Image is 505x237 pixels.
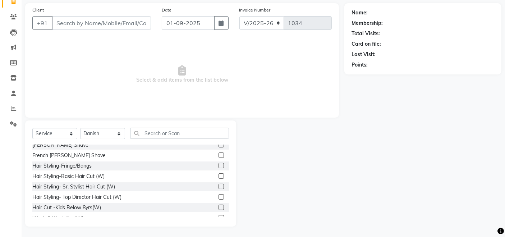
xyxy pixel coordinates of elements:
span: Select & add items from the list below [32,38,332,110]
div: Hair Styling- Top Director Hair Cut (W) [32,193,121,201]
button: +91 [32,16,52,30]
div: Hair Styling- Sr. Stylist Hair Cut (W) [32,183,115,191]
div: French [PERSON_NAME] Shave [32,152,106,159]
label: Date [162,7,171,13]
div: Card on file: [352,40,381,48]
div: Total Visits: [352,30,380,37]
div: Hair Styling-Fringe/Bangs [32,162,92,170]
div: Last Visit: [352,51,376,58]
input: Search or Scan [130,128,229,139]
div: [PERSON_NAME] Shave [32,141,88,149]
div: Wash & Blast Dry (W) [32,214,83,222]
div: Name: [352,9,368,17]
div: Points: [352,61,368,69]
label: Invoice Number [239,7,271,13]
input: Search by Name/Mobile/Email/Code [52,16,151,30]
div: Hair Styling-Basic Hair Cut (W) [32,173,105,180]
div: Hair Cut -Kids Below 8yrs(W) [32,204,101,211]
div: Membership: [352,19,383,27]
label: Client [32,7,44,13]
